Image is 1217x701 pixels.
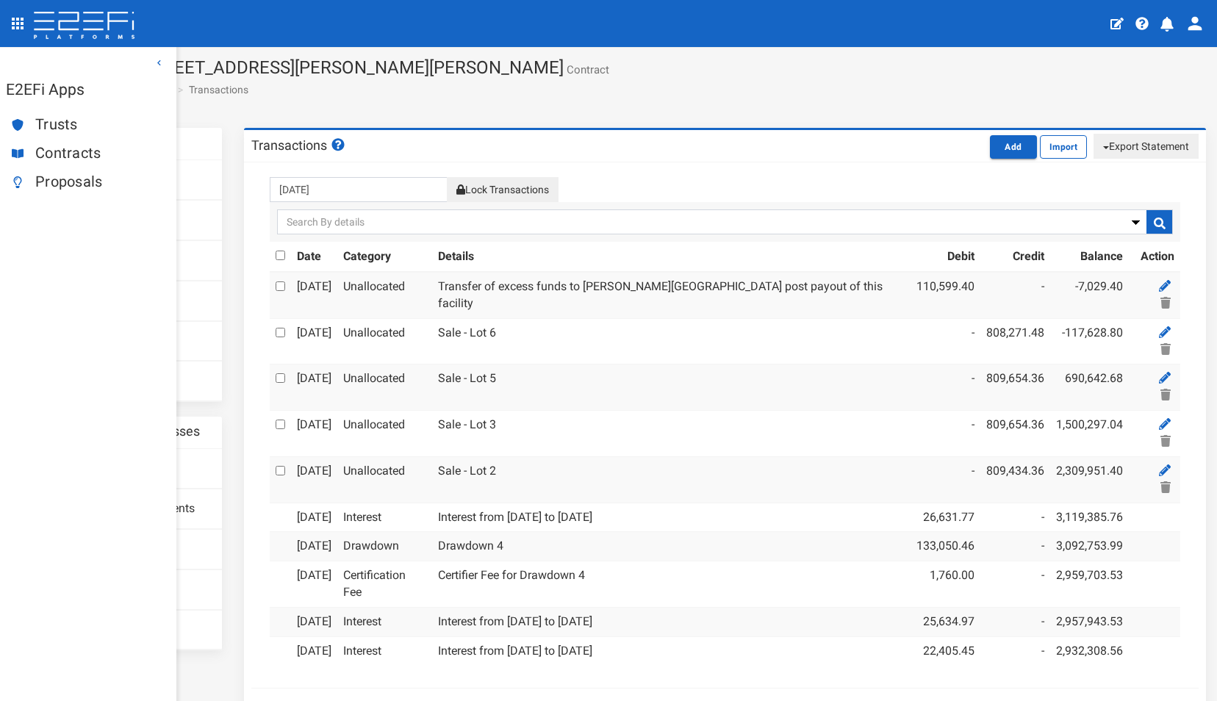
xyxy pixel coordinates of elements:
a: [DATE] [297,371,331,385]
td: 808,271.48 [980,318,1050,364]
td: 2,959,703.53 [1050,561,1129,608]
input: From Transactions Date [270,177,448,202]
a: [DATE] [297,464,331,478]
th: Debit [911,242,980,272]
span: Trusts [35,116,165,133]
td: - [911,456,980,503]
td: -117,628.80 [1050,318,1129,364]
td: Unallocated [337,364,432,411]
a: Sale - Lot 5 [438,371,496,385]
th: Category [337,242,432,272]
td: 2,309,951.40 [1050,456,1129,503]
td: 3,119,385.76 [1050,503,1129,532]
td: - [980,561,1050,608]
a: Drawdown 4 [438,539,503,553]
a: Certifier Fee for Drawdown 4 [438,568,585,582]
td: 1,760.00 [911,561,980,608]
th: Balance [1050,242,1129,272]
td: - [911,411,980,457]
span: Contracts [35,145,165,162]
a: [DATE] [297,539,331,553]
input: Search By details [277,209,1173,234]
a: [DATE] [297,326,331,339]
a: Transfer of excess funds to [PERSON_NAME][GEOGRAPHIC_DATA] post payout of this facility [438,279,883,310]
td: -7,029.40 [1050,272,1129,318]
td: - [980,532,1050,561]
a: Sale - Lot 3 [438,417,496,431]
a: [DATE] [297,279,331,293]
th: Credit [980,242,1050,272]
a: [DATE] [297,417,331,431]
a: Sale - Lot 6 [438,326,496,339]
a: [DATE] [297,644,331,658]
button: Import [1040,135,1087,159]
td: Certification Fee [337,561,432,608]
td: 2,932,308.56 [1050,636,1129,665]
a: Interest from [DATE] to [DATE] [438,614,592,628]
td: - [911,364,980,411]
td: 25,634.97 [911,607,980,636]
h3: Transactions [251,138,347,152]
li: Transactions [174,82,248,97]
a: [DATE] [297,614,331,628]
td: 26,631.77 [911,503,980,532]
button: Add [990,135,1037,159]
th: Date [291,242,337,272]
td: 690,642.68 [1050,364,1129,411]
td: Unallocated [337,318,432,364]
td: Interest [337,607,432,636]
td: Drawdown [337,532,432,561]
th: Details [432,242,911,272]
td: Interest [337,636,432,665]
td: 809,654.36 [980,364,1050,411]
td: 809,434.36 [980,456,1050,503]
span: Proposals [35,173,165,190]
a: [DATE] [297,510,331,524]
a: Sale - Lot 2 [438,464,496,478]
a: [DATE] [297,568,331,582]
td: 809,654.36 [980,411,1050,457]
h1: BRID0001 - [STREET_ADDRESS][PERSON_NAME][PERSON_NAME] [47,58,1206,77]
th: Action [1129,242,1180,272]
td: - [980,636,1050,665]
td: - [980,272,1050,318]
a: Interest from [DATE] to [DATE] [438,644,592,658]
td: 22,405.45 [911,636,980,665]
td: - [980,503,1050,532]
td: 1,500,297.04 [1050,411,1129,457]
td: 133,050.46 [911,532,980,561]
td: - [980,607,1050,636]
small: Contract [564,65,609,76]
td: Interest [337,503,432,532]
button: Lock Transactions [447,177,559,202]
td: 110,599.40 [911,272,980,318]
button: Export Statement [1094,134,1199,159]
td: - [911,318,980,364]
td: Unallocated [337,272,432,318]
td: Unallocated [337,411,432,457]
td: Unallocated [337,456,432,503]
td: 2,957,943.53 [1050,607,1129,636]
a: Interest from [DATE] to [DATE] [438,510,592,524]
td: 3,092,753.99 [1050,532,1129,561]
